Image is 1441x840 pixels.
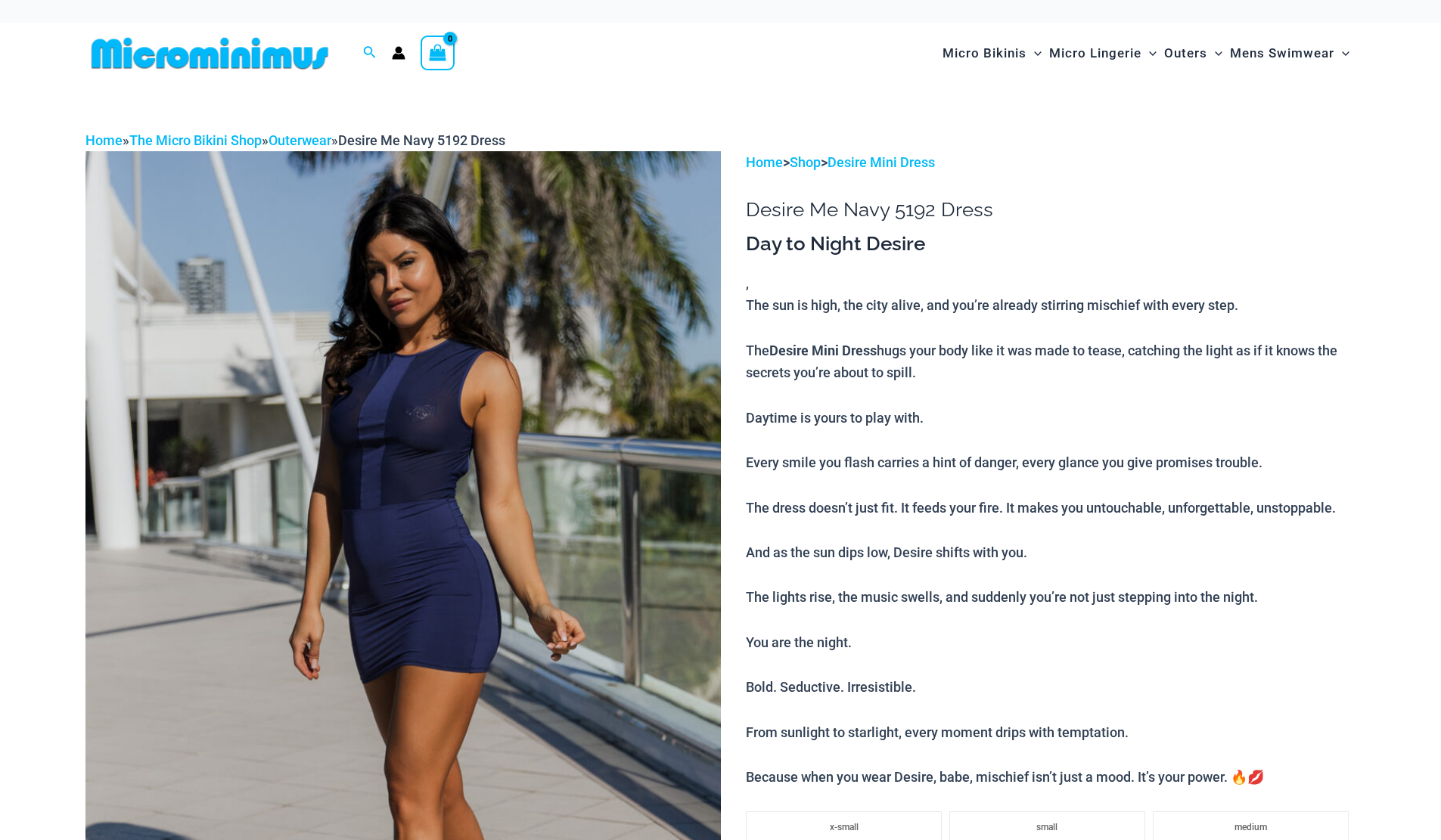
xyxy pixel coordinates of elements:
h1: Desire Me Navy 5192 Dress [746,198,1356,222]
span: Mens Swimwear [1230,34,1334,73]
span: Menu Toggle [1141,34,1157,73]
span: small [1036,822,1057,832]
p: The sun is high, the city alive, and you’re already stirring mischief with every step. The hugs y... [746,294,1356,788]
a: Search icon link [363,44,377,63]
img: MM SHOP LOGO FLAT [85,36,334,70]
a: Shop [790,154,821,170]
a: Home [85,132,123,148]
h3: Day to Night Desire [746,231,1356,257]
a: Micro LingerieMenu ToggleMenu Toggle [1045,30,1160,76]
div: , [746,231,1356,789]
a: Outerwear [269,132,331,148]
a: OutersMenu ToggleMenu Toggle [1160,30,1226,76]
span: Micro Bikinis [943,34,1026,73]
a: Mens SwimwearMenu ToggleMenu Toggle [1226,30,1353,76]
span: x-small [830,822,859,832]
span: Micro Lingerie [1049,34,1141,73]
span: » » » [85,132,505,148]
span: Outers [1164,34,1207,73]
a: Micro BikinisMenu ToggleMenu Toggle [939,30,1045,76]
span: Menu Toggle [1207,34,1222,73]
span: medium [1234,822,1267,832]
a: Home [746,154,783,170]
nav: Site Navigation [936,28,1356,79]
p: > > [746,151,1356,174]
a: Desire Mini Dress [828,154,935,170]
span: Menu Toggle [1026,34,1042,73]
span: Desire Me Navy 5192 Dress [338,132,505,148]
a: View Shopping Cart, empty [421,36,455,70]
b: Desire Mini Dress [769,341,877,359]
a: Account icon link [392,46,405,60]
a: The Micro Bikini Shop [129,132,262,148]
span: Menu Toggle [1334,34,1349,73]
